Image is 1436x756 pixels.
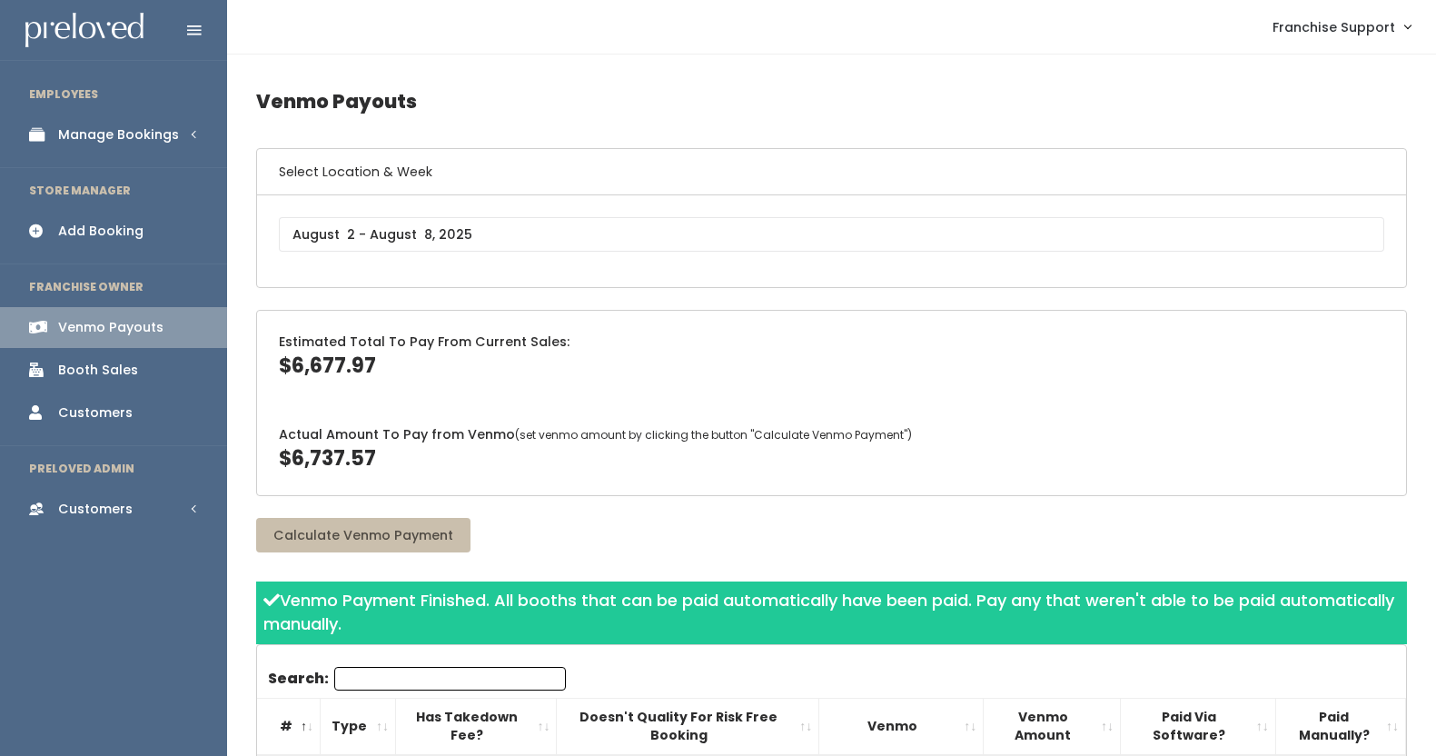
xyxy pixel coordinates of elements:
div: Actual Amount To Pay from Venmo [257,403,1406,495]
h6: Select Location & Week [257,149,1406,195]
span: $6,677.97 [279,352,376,380]
span: (set venmo amount by clicking the button "Calculate Venmo Payment") [515,427,912,443]
div: Customers [58,500,133,519]
div: Add Booking [58,222,144,241]
th: #: activate to sort column descending [257,698,321,755]
th: Paid Via Software?: activate to sort column ascending [1121,698,1276,755]
div: Manage Bookings [58,125,179,144]
button: Calculate Venmo Payment [256,518,470,552]
div: Customers [58,403,133,423]
a: Franchise Support [1254,7,1429,46]
th: Venmo: activate to sort column ascending [819,698,984,755]
th: Doesn't Quality For Risk Free Booking : activate to sort column ascending [557,698,819,755]
label: Search: [268,667,566,691]
th: Paid Manually?: activate to sort column ascending [1275,698,1405,755]
div: Venmo Payouts [58,318,163,337]
th: Type: activate to sort column ascending [321,698,396,755]
th: Venmo Amount: activate to sort column ascending [984,698,1121,755]
div: Booth Sales [58,361,138,380]
div: Venmo Payment Finished. All booths that can be paid automatically have been paid. Pay any that we... [256,582,1407,644]
h4: Venmo Payouts [256,76,1407,126]
img: preloved logo [25,13,144,48]
input: August 2 - August 8, 2025 [279,217,1384,252]
span: Franchise Support [1273,17,1395,37]
span: $6,737.57 [279,444,376,472]
input: Search: [334,667,566,691]
div: Estimated Total To Pay From Current Sales: [257,311,1406,403]
th: Has Takedown Fee?: activate to sort column ascending [396,698,557,755]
